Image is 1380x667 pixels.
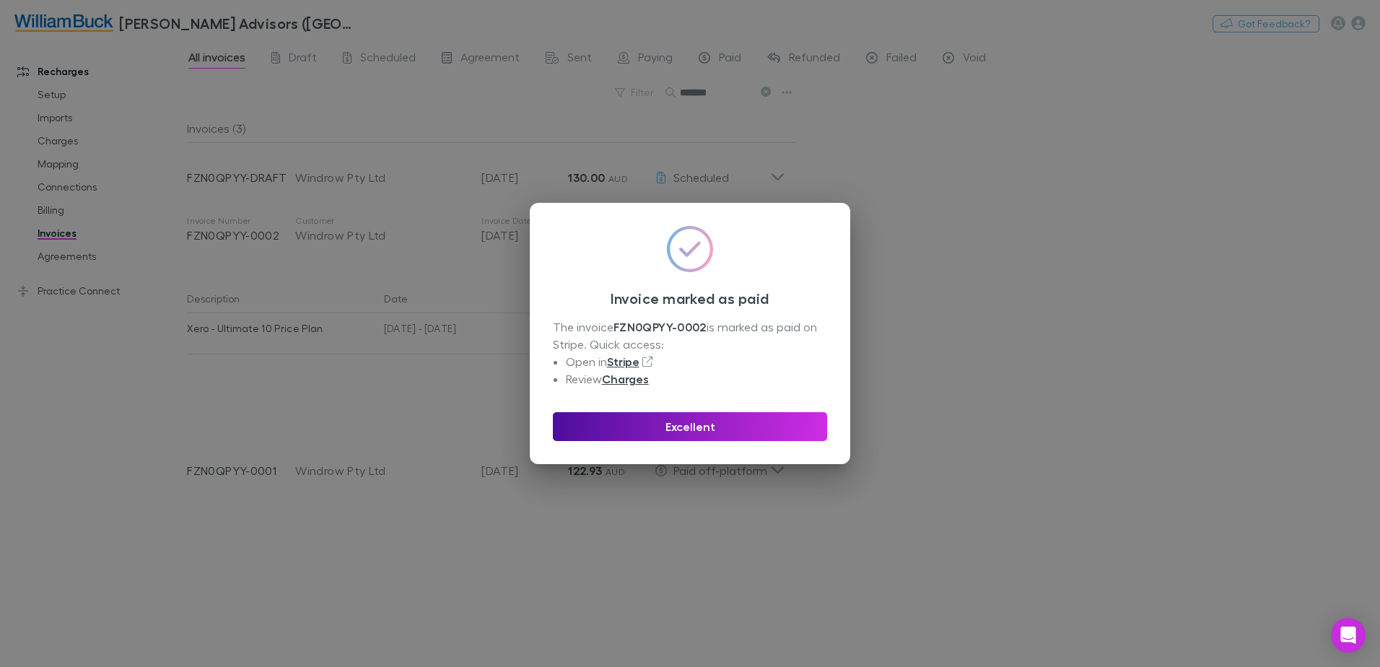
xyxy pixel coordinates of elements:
[602,372,649,386] a: Charges
[1331,618,1366,653] div: Open Intercom Messenger
[566,370,827,388] li: Review
[607,354,639,369] a: Stripe
[553,412,827,441] button: Excellent
[667,226,713,272] img: GradientCheckmarkIcon.svg
[553,318,827,388] div: The invoice is marked as paid on Stripe. Quick access:
[613,320,707,334] strong: FZN0QPYY-0002
[553,289,827,307] h3: Invoice marked as paid
[566,353,827,370] li: Open in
